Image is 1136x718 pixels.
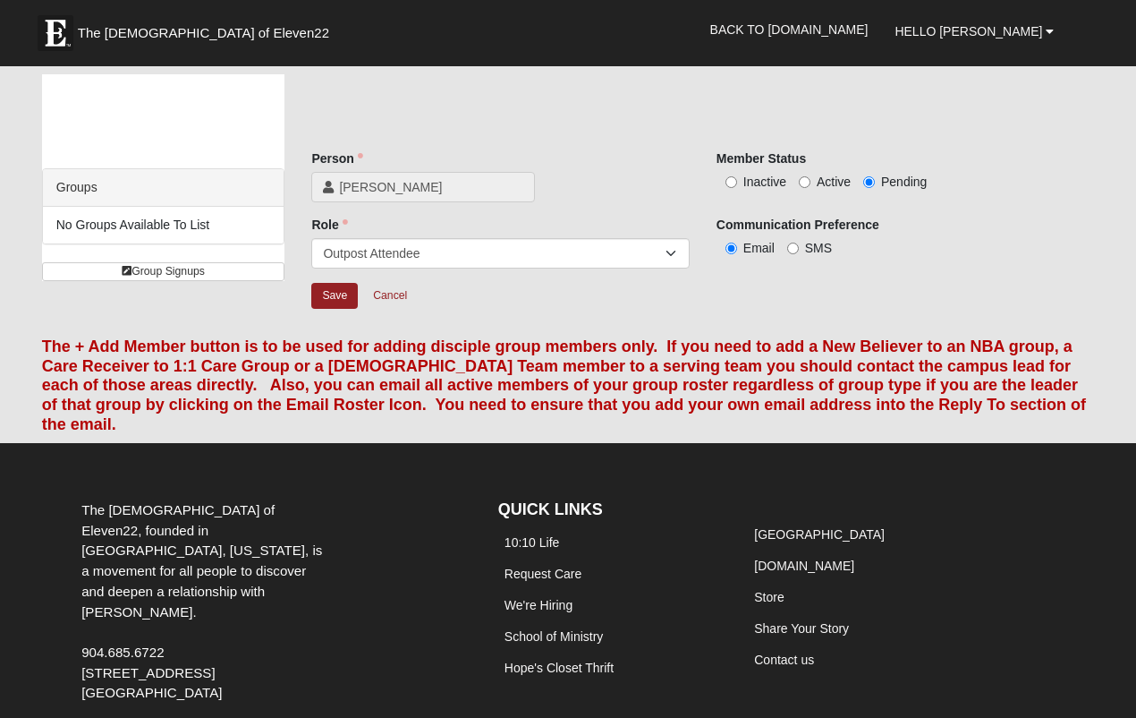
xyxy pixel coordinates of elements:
input: Active [799,176,810,188]
span: [PERSON_NAME] [339,178,523,196]
div: Groups [43,169,284,207]
h4: QUICK LINKS [498,500,721,520]
a: Hope's Closet Thrift [504,661,614,675]
input: Pending [863,176,875,188]
label: Role [311,216,347,234]
a: School of Ministry [504,629,603,644]
a: Back to [DOMAIN_NAME] [697,7,882,52]
input: Alt+s [311,283,358,309]
span: The [DEMOGRAPHIC_DATA] of Eleven22 [78,24,329,42]
div: The [DEMOGRAPHIC_DATA] of Eleven22, founded in [GEOGRAPHIC_DATA], [US_STATE], is a movement for a... [68,500,345,704]
a: Request Care [504,567,581,581]
img: Eleven22 logo [38,15,73,51]
span: Active [817,175,851,189]
a: [DOMAIN_NAME] [754,559,854,573]
a: [GEOGRAPHIC_DATA] [754,527,885,542]
font: The + Add Member button is to be used for adding disciple group members only. If you need to add ... [42,338,1086,432]
input: SMS [787,243,799,254]
input: Inactive [725,176,737,188]
label: Person [311,150,362,167]
span: Inactive [743,175,786,189]
label: Communication Preference [716,216,879,234]
a: The [DEMOGRAPHIC_DATA] of Eleven22 [29,6,386,51]
input: Email [725,243,737,254]
span: Hello [PERSON_NAME] [894,24,1042,38]
span: Pending [881,175,927,189]
a: Hello [PERSON_NAME] [881,9,1067,54]
label: Member Status [716,150,806,167]
a: Store [754,590,784,604]
span: SMS [805,241,832,255]
a: Cancel [361,282,419,310]
a: 10:10 Life [504,535,560,550]
span: Email [743,241,775,255]
a: We're Hiring [504,598,572,612]
a: Group Signups [42,262,285,281]
li: No Groups Available To List [43,207,284,244]
a: Share Your Story [754,621,849,636]
a: Contact us [754,653,814,667]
